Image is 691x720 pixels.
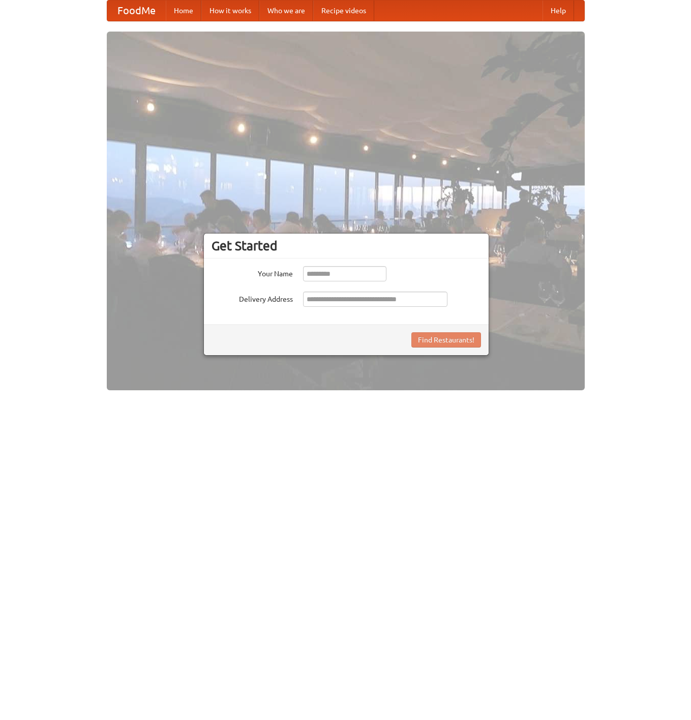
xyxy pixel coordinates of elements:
[212,238,481,253] h3: Get Started
[166,1,201,21] a: Home
[107,1,166,21] a: FoodMe
[313,1,374,21] a: Recipe videos
[259,1,313,21] a: Who we are
[212,292,293,304] label: Delivery Address
[411,332,481,348] button: Find Restaurants!
[212,266,293,279] label: Your Name
[543,1,574,21] a: Help
[201,1,259,21] a: How it works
